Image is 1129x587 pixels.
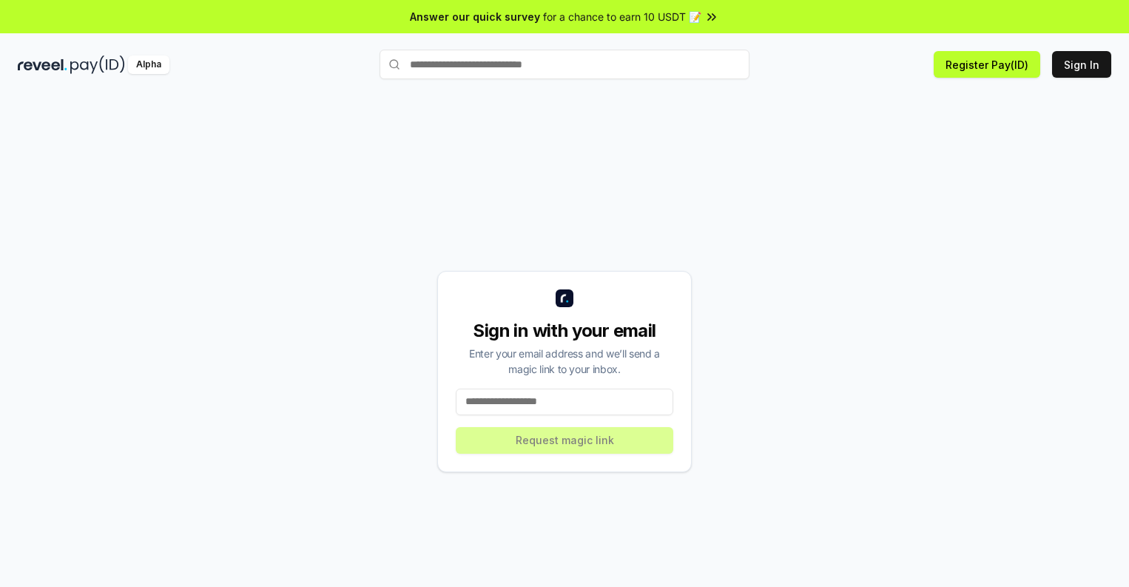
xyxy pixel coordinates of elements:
span: Answer our quick survey [410,9,540,24]
div: Enter your email address and we’ll send a magic link to your inbox. [456,346,673,377]
button: Sign In [1052,51,1111,78]
button: Register Pay(ID) [934,51,1040,78]
img: logo_small [556,289,573,307]
div: Sign in with your email [456,319,673,343]
span: for a chance to earn 10 USDT 📝 [543,9,701,24]
div: Alpha [128,56,169,74]
img: pay_id [70,56,125,74]
img: reveel_dark [18,56,67,74]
